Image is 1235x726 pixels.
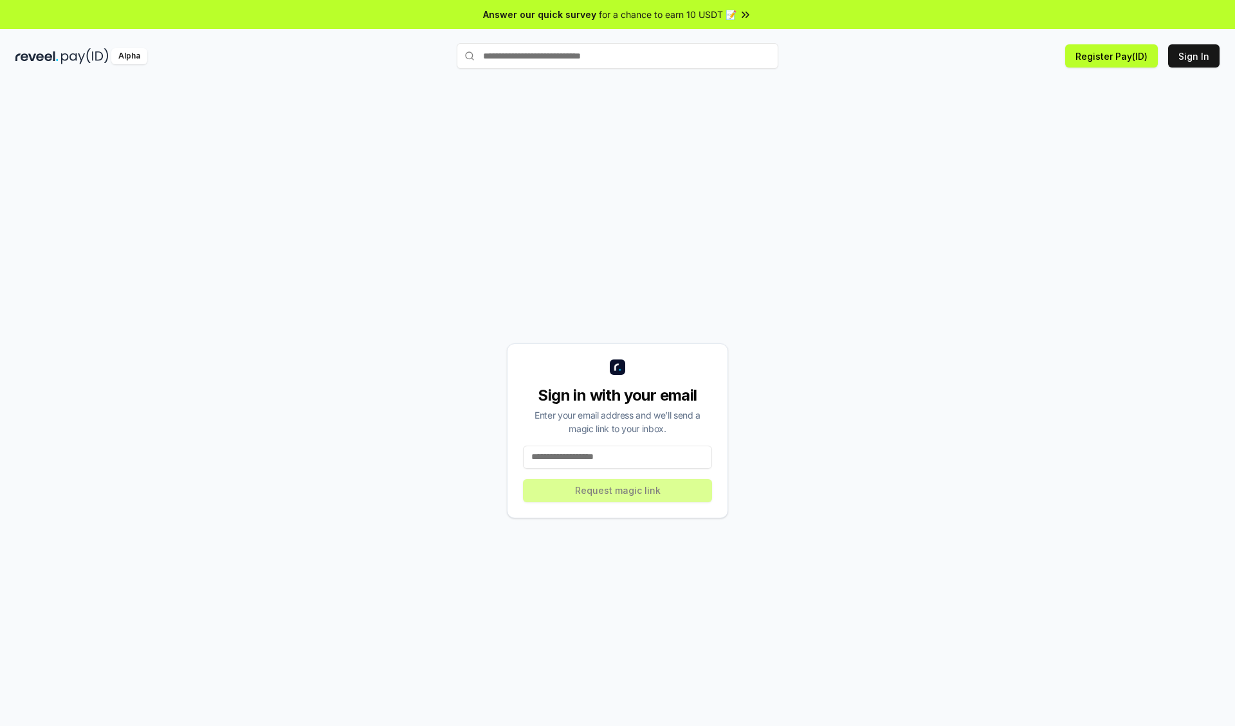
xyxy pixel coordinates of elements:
button: Sign In [1168,44,1220,68]
span: for a chance to earn 10 USDT 📝 [599,8,736,21]
img: pay_id [61,48,109,64]
div: Enter your email address and we’ll send a magic link to your inbox. [523,408,712,435]
img: logo_small [610,359,625,375]
div: Alpha [111,48,147,64]
img: reveel_dark [15,48,59,64]
div: Sign in with your email [523,385,712,406]
button: Register Pay(ID) [1065,44,1158,68]
span: Answer our quick survey [483,8,596,21]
